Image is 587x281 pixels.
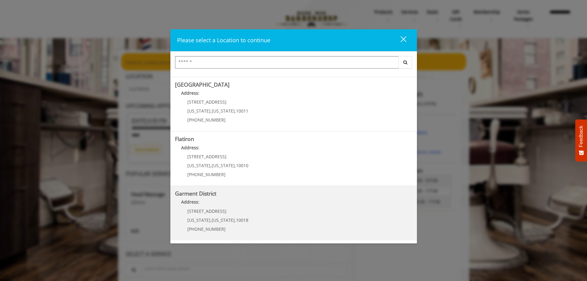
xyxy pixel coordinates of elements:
[187,117,226,123] span: [PHONE_NUMBER]
[210,217,212,223] span: ,
[187,154,226,159] span: [STREET_ADDRESS]
[575,119,587,161] button: Feedback - Show survey
[235,108,236,114] span: ,
[210,163,212,168] span: ,
[175,56,399,68] input: Search Center
[235,163,236,168] span: ,
[578,126,584,147] span: Feedback
[187,226,226,232] span: [PHONE_NUMBER]
[175,135,194,143] b: Flatiron
[235,217,236,223] span: ,
[181,90,199,96] b: Address:
[187,217,210,223] span: [US_STATE]
[181,199,199,205] b: Address:
[187,163,210,168] span: [US_STATE]
[187,108,210,114] span: [US_STATE]
[187,171,226,177] span: [PHONE_NUMBER]
[393,36,406,45] div: close dialog
[212,217,235,223] span: [US_STATE]
[236,217,248,223] span: 10018
[181,145,199,151] b: Address:
[177,36,270,44] span: Please select a Location to continue
[212,163,235,168] span: [US_STATE]
[175,190,216,197] b: Garment District
[236,108,248,114] span: 10011
[212,108,235,114] span: [US_STATE]
[187,99,226,105] span: [STREET_ADDRESS]
[210,108,212,114] span: ,
[236,163,248,168] span: 10010
[175,56,412,72] div: Center Select
[187,208,226,214] span: [STREET_ADDRESS]
[389,34,410,47] button: close dialog
[175,81,230,88] b: [GEOGRAPHIC_DATA]
[402,60,409,64] i: Search button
